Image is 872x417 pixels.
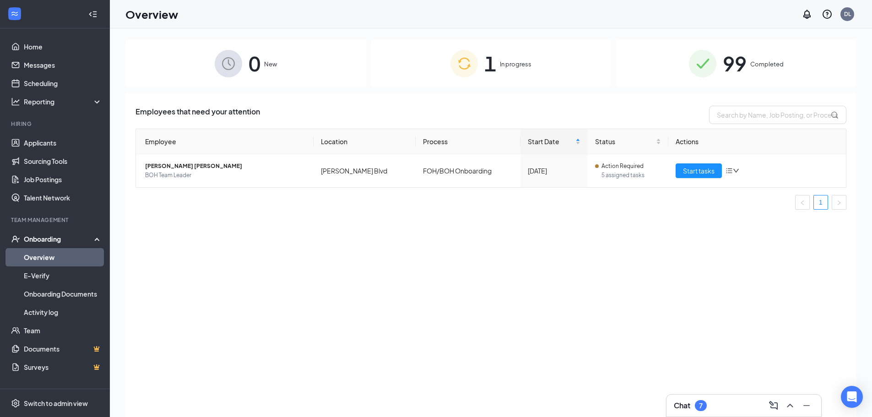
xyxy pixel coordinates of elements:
[24,358,102,376] a: SurveysCrown
[800,200,805,206] span: left
[24,97,103,106] div: Reporting
[314,154,416,187] td: [PERSON_NAME] Blvd
[24,266,102,285] a: E-Verify
[484,48,496,79] span: 1
[24,170,102,189] a: Job Postings
[766,398,781,413] button: ComposeMessage
[841,386,863,408] div: Open Intercom Messenger
[674,401,690,411] h3: Chat
[136,129,314,154] th: Employee
[24,303,102,321] a: Activity log
[844,10,851,18] div: DL
[24,321,102,340] a: Team
[832,195,846,210] button: right
[24,189,102,207] a: Talent Network
[24,234,94,244] div: Onboarding
[11,216,100,224] div: Team Management
[88,10,97,19] svg: Collapse
[416,129,520,154] th: Process
[416,154,520,187] td: FOH/BOH Onboarding
[314,129,416,154] th: Location
[822,9,833,20] svg: QuestionInfo
[24,74,102,92] a: Scheduling
[24,248,102,266] a: Overview
[733,168,739,174] span: down
[795,195,810,210] button: left
[11,399,20,408] svg: Settings
[668,129,846,154] th: Actions
[813,195,828,210] li: 1
[10,9,19,18] svg: WorkstreamLogo
[832,195,846,210] li: Next Page
[699,402,703,410] div: 7
[24,134,102,152] a: Applicants
[601,171,661,180] span: 5 assigned tasks
[723,48,747,79] span: 99
[24,56,102,74] a: Messages
[11,234,20,244] svg: UserCheck
[814,195,828,209] a: 1
[125,6,178,22] h1: Overview
[528,166,580,176] div: [DATE]
[836,200,842,206] span: right
[145,162,306,171] span: [PERSON_NAME] [PERSON_NAME]
[264,60,277,69] span: New
[785,400,796,411] svg: ChevronUp
[24,340,102,358] a: DocumentsCrown
[24,285,102,303] a: Onboarding Documents
[799,398,814,413] button: Minimize
[795,195,810,210] li: Previous Page
[11,97,20,106] svg: Analysis
[726,167,733,174] span: bars
[249,48,260,79] span: 0
[750,60,784,69] span: Completed
[11,120,100,128] div: Hiring
[683,166,715,176] span: Start tasks
[135,106,260,124] span: Employees that need your attention
[528,136,573,146] span: Start Date
[802,9,812,20] svg: Notifications
[801,400,812,411] svg: Minimize
[601,162,644,171] span: Action Required
[24,399,88,408] div: Switch to admin view
[145,171,306,180] span: BOH Team Leader
[783,398,797,413] button: ChevronUp
[500,60,531,69] span: In progress
[595,136,655,146] span: Status
[588,129,669,154] th: Status
[24,152,102,170] a: Sourcing Tools
[768,400,779,411] svg: ComposeMessage
[676,163,722,178] button: Start tasks
[24,38,102,56] a: Home
[709,106,846,124] input: Search by Name, Job Posting, or Process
